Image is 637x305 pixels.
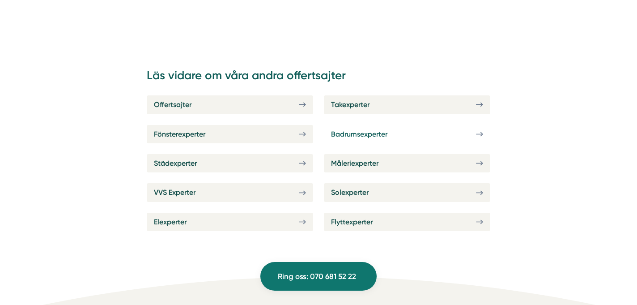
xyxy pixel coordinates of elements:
[324,95,490,114] a: Takexperter
[147,125,313,143] a: Fönsterexperter
[324,125,490,143] a: Badrumsexperter
[324,154,490,172] a: Måleriexperter
[331,129,387,140] span: Badrumsexperter
[154,187,195,198] span: VVS Experter
[154,216,187,228] span: Elexperter
[147,68,490,88] h3: Läs vidare om våra andra offertsajter
[331,99,369,110] span: Takexperter
[154,129,205,140] span: Fönsterexperter
[147,213,313,231] a: Elexperter
[147,183,313,202] a: VVS Experter
[154,158,197,169] span: Städexperter
[154,99,191,110] span: Offertsajter
[260,262,377,291] a: Ring oss: 070 681 52 22
[324,183,490,202] a: Solexperter
[331,158,378,169] span: Måleriexperter
[331,187,369,198] span: Solexperter
[278,271,356,283] span: Ring oss: 070 681 52 22
[147,154,313,172] a: Städexperter
[324,213,490,231] a: Flyttexperter
[147,95,313,114] a: Offertsajter
[331,216,373,228] span: Flyttexperter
